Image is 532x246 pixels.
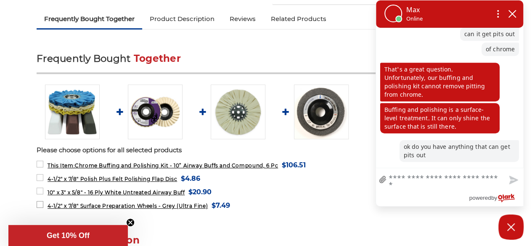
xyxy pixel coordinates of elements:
[142,10,222,28] a: Product Description
[48,189,185,196] span: 10" x 3" x 5/8" - 16 Ply White Untreated Airway Buff
[222,10,263,28] a: Reviews
[376,28,523,168] div: chat
[406,15,423,23] p: Online
[37,53,130,64] span: Frequently Bought
[376,170,389,190] a: file upload
[181,173,200,184] span: $4.86
[482,42,519,56] p: of chrome
[460,27,519,41] p: can it get pits out
[48,162,75,169] strong: This Item:
[37,145,495,155] p: Please choose options for all selected products
[506,8,519,20] button: close chatbox
[282,159,306,171] span: $106.51
[212,200,230,211] span: $7.49
[37,10,142,28] a: Frequently Bought Together
[188,186,212,198] span: $20.90
[469,190,523,206] a: Powered by Olark
[380,103,500,133] p: Buffing and polishing is a surface-level treatment. It can only shine the surface that is still t...
[498,214,524,240] button: Close Chatbox
[263,10,334,28] a: Related Products
[48,203,208,209] span: 4-1/2" x 7/8" Surface Preparation Wheels - Grey (Ultra Fine)
[48,176,177,182] span: 4-1/2" x 7/8" Polish Plus Felt Polishing Flap Disc
[8,225,128,246] div: Get 10% OffClose teaser
[45,85,100,139] img: 10 inch airway buff and polishing compound kit for chrome
[491,193,497,203] span: by
[47,231,90,240] span: Get 10% Off
[400,140,519,162] p: ok do you have anything that can get pits out
[134,53,181,64] span: Together
[502,171,523,190] button: Send message
[490,7,506,21] button: Open chat options menu
[406,5,423,15] p: Max
[380,63,500,101] p: That's a great question. Unfortunately, our buffing and polishing kit cannot remove pitting from ...
[48,162,278,169] span: Chrome Buffing and Polishing Kit - 10” Airway Buffs and Compound, 6 Pc
[469,193,491,203] span: powered
[126,218,135,227] button: Close teaser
